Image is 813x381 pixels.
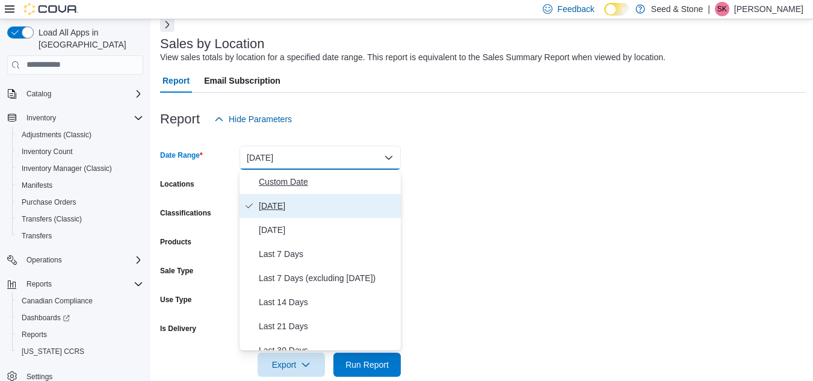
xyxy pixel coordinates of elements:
span: Manifests [22,181,52,190]
a: Purchase Orders [17,195,81,209]
span: Manifests [17,178,143,193]
span: Load All Apps in [GEOGRAPHIC_DATA] [34,26,143,51]
div: Sriram Kumar [715,2,729,16]
span: Last 14 Days [259,295,396,309]
span: Purchase Orders [22,197,76,207]
button: Manifests [12,177,148,194]
span: SK [717,2,727,16]
span: Inventory Count [22,147,73,156]
img: Cova [24,3,78,15]
span: Operations [22,253,143,267]
button: Reports [2,276,148,293]
span: Washington CCRS [17,344,143,359]
span: Report [162,69,190,93]
a: Transfers [17,229,57,243]
a: Transfers (Classic) [17,212,87,226]
span: [US_STATE] CCRS [22,347,84,356]
button: Inventory Manager (Classic) [12,160,148,177]
label: Use Type [160,295,191,305]
span: Run Report [345,359,389,371]
span: Inventory Manager (Classic) [22,164,112,173]
span: Transfers [17,229,143,243]
a: Dashboards [12,309,148,326]
span: Feedback [557,3,594,15]
span: Canadian Compliance [22,296,93,306]
span: Inventory Manager (Classic) [17,161,143,176]
a: Inventory Count [17,144,78,159]
input: Dark Mode [604,3,629,16]
button: Reports [22,277,57,291]
span: Reports [22,277,143,291]
span: Canadian Compliance [17,294,143,308]
a: Canadian Compliance [17,294,97,308]
button: Reports [12,326,148,343]
button: Catalog [22,87,56,101]
span: Dashboards [22,313,70,323]
span: Transfers (Classic) [17,212,143,226]
h3: Sales by Location [160,37,265,51]
button: Inventory [2,110,148,126]
p: Seed & Stone [651,2,703,16]
span: Transfers (Classic) [22,214,82,224]
label: Classifications [160,208,211,218]
button: Operations [2,252,148,268]
p: | [708,2,710,16]
span: Last 7 Days (excluding [DATE]) [259,271,396,285]
span: Dashboards [17,311,143,325]
span: Inventory [22,111,143,125]
label: Date Range [160,150,203,160]
button: [DATE] [240,146,401,170]
a: Manifests [17,178,57,193]
button: Inventory [22,111,61,125]
button: Inventory Count [12,143,148,160]
span: Last 7 Days [259,247,396,261]
span: Catalog [26,89,51,99]
span: Hide Parameters [229,113,292,125]
span: Export [265,353,318,377]
span: Email Subscription [204,69,280,93]
label: Sale Type [160,266,193,276]
span: Last 30 Days [259,343,396,358]
a: Adjustments (Classic) [17,128,96,142]
button: Purchase Orders [12,194,148,211]
button: Canadian Compliance [12,293,148,309]
button: Catalog [2,85,148,102]
button: Transfers [12,228,148,244]
span: Adjustments (Classic) [17,128,143,142]
span: Inventory Count [17,144,143,159]
button: Run Report [333,353,401,377]
label: Locations [160,179,194,189]
div: Select listbox [240,170,401,350]
a: [US_STATE] CCRS [17,344,89,359]
span: Transfers [22,231,52,241]
button: Adjustments (Classic) [12,126,148,143]
span: Adjustments (Classic) [22,130,91,140]
button: Next [160,17,175,32]
span: Reports [26,279,52,289]
a: Reports [17,327,52,342]
span: Reports [22,330,47,339]
h3: Report [160,112,200,126]
span: [DATE] [259,199,396,213]
button: Transfers (Classic) [12,211,148,228]
button: Export [258,353,325,377]
div: View sales totals by location for a specified date range. This report is equivalent to the Sales ... [160,51,666,64]
label: Products [160,237,191,247]
span: Purchase Orders [17,195,143,209]
span: [DATE] [259,223,396,237]
a: Dashboards [17,311,75,325]
span: Inventory [26,113,56,123]
a: Inventory Manager (Classic) [17,161,117,176]
span: Operations [26,255,62,265]
span: Custom Date [259,175,396,189]
button: Operations [22,253,67,267]
button: [US_STATE] CCRS [12,343,148,360]
span: Catalog [22,87,143,101]
span: Last 21 Days [259,319,396,333]
button: Hide Parameters [209,107,297,131]
span: Reports [17,327,143,342]
p: [PERSON_NAME] [734,2,803,16]
label: Is Delivery [160,324,196,333]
